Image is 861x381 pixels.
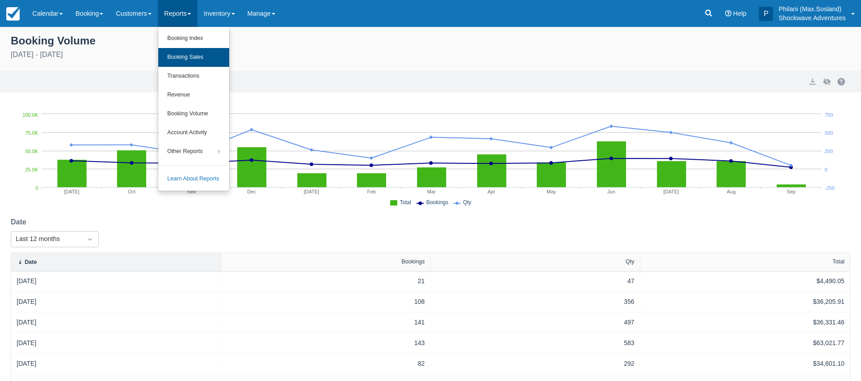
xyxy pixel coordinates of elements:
div: [DATE] [17,276,215,286]
tspan: 100.0K [23,112,39,118]
tspan: [DATE] [64,189,80,194]
div: $4,490.05 [646,276,845,286]
a: Booking Volume [158,105,229,123]
span: Total [400,199,411,206]
div: 497 [436,318,635,327]
tspan: 75.0K [26,131,39,136]
tspan: -250 [825,185,835,191]
div: P [759,7,773,21]
span: Bookings [426,199,448,206]
div: [DATE] [17,359,215,368]
div: [DATE] [17,318,215,327]
a: Transactions [158,67,229,86]
tspan: 500 [825,131,833,136]
a: Learn About Reports [158,170,229,188]
p: Shockwave Adventures [778,13,846,22]
ul: Reports [158,27,230,191]
div: Last 12 months [16,234,78,244]
div: Date [25,259,37,265]
div: [DATE] [17,297,215,307]
tspan: Sep [787,189,796,194]
span: Help [733,10,747,17]
tspan: Dec [248,189,257,194]
tspan: Nov [187,189,196,194]
div: 47 [436,276,635,286]
tspan: Jun [608,189,616,194]
p: Philani (Max.Sosland) [778,4,846,13]
div: 82 [226,359,425,368]
div: $34,601.10 [646,359,845,368]
div: $36,205.91 [646,297,845,307]
label: Date [11,217,30,228]
span: Qty [463,199,471,206]
a: Revenue [158,86,229,105]
a: Booking Index [158,29,229,48]
span: Dropdown icon [86,235,95,244]
a: Booking Sales [158,48,229,67]
tspan: 250 [825,149,833,154]
div: 141 [226,318,425,327]
div: 356 [436,297,635,307]
div: 583 [436,338,635,348]
div: $36,331.46 [646,318,845,327]
tspan: 25.0K [26,167,39,172]
a: Account Activity [158,123,229,142]
tspan: Aug [727,189,736,194]
tspan: [DATE] [664,189,679,194]
tspan: Apr [488,189,496,194]
button: export [807,76,818,87]
tspan: 0 [35,185,38,191]
a: Other Reports [158,142,229,161]
tspan: May [547,189,556,194]
tspan: Mar [427,189,436,194]
div: 108 [226,297,425,307]
i: Help [725,10,731,17]
tspan: 750 [825,112,833,118]
div: Total [832,258,844,265]
tspan: [DATE] [304,189,320,194]
tspan: 50.0K [26,149,39,154]
div: [DATE] [17,338,215,348]
div: 292 [436,359,635,368]
div: $63,021.77 [646,338,845,348]
img: checkfront-main-nav-mini-logo.png [6,7,20,21]
div: Qty [626,258,635,265]
div: 21 [226,276,425,286]
div: Booking Volume [11,32,850,48]
tspan: 0 [825,167,827,172]
div: 143 [226,338,425,348]
tspan: Feb [367,189,376,194]
div: Bookings [401,258,425,265]
tspan: Oct [128,189,135,194]
div: [DATE] - [DATE] [11,49,850,60]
